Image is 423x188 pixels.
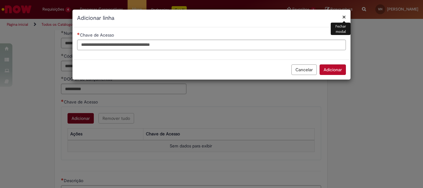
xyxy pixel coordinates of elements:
[291,64,317,75] button: Cancelar
[342,14,346,20] button: Fechar modal
[331,23,351,35] div: Fechar modal
[320,64,346,75] button: Adicionar
[77,14,346,22] h2: Adicionar linha
[77,40,346,50] input: Chave de Acesso
[80,32,115,38] span: Chave de Acesso
[77,33,80,35] span: Necessários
